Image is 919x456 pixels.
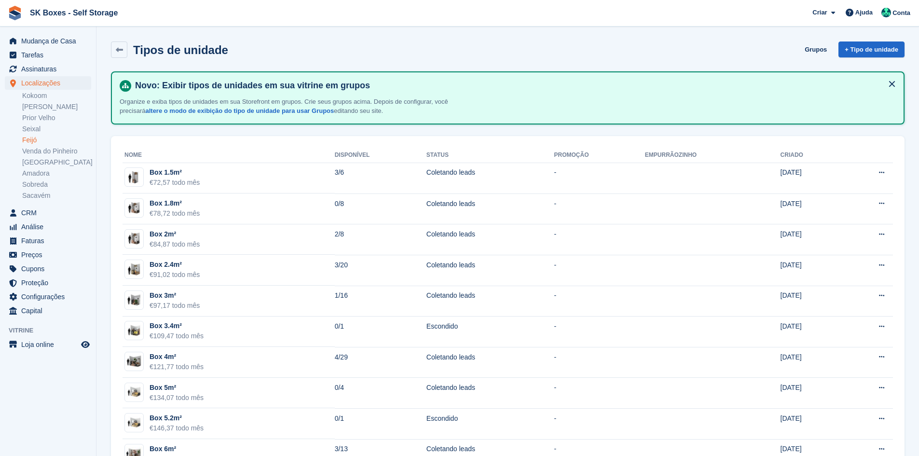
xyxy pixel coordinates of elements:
[125,385,143,399] img: 50-sqft-unit.jpg
[892,8,910,18] span: Conta
[150,229,200,239] div: Box 2m²
[5,34,91,48] a: menu
[8,6,22,20] img: stora-icon-8386f47178a22dfd0bd8f6a31ec36ba5ce8667c1dd55bd0f319d3a0aa187defe.svg
[150,413,204,423] div: Box 5.2m²
[5,220,91,234] a: menu
[645,148,781,163] th: Empurrãozinho
[150,239,200,249] div: €84,87 todo mês
[150,321,204,331] div: Box 3.4m²
[22,180,91,189] a: Sobreda
[22,169,91,178] a: Amadora
[150,208,200,219] div: €78,72 todo mês
[21,206,79,220] span: CRM
[21,290,79,304] span: Configurações
[150,270,200,280] div: €91,02 todo mês
[554,347,645,378] td: -
[426,148,554,163] th: Status
[5,234,91,248] a: menu
[554,286,645,317] td: -
[881,8,891,17] img: SK Boxes - Comercial
[335,408,426,439] td: 0/1
[335,224,426,255] td: 2/8
[150,393,204,403] div: €134,07 todo mês
[125,355,143,369] img: 40-sqft-unit.jpg
[133,43,228,56] h2: Tipos de unidade
[554,193,645,224] td: -
[21,220,79,234] span: Análise
[781,347,840,378] td: [DATE]
[426,163,554,193] td: Coletando leads
[21,234,79,248] span: Faturas
[22,158,91,167] a: [GEOGRAPHIC_DATA]
[812,8,827,17] span: Criar
[5,276,91,290] a: menu
[335,255,426,286] td: 3/20
[5,62,91,76] a: menu
[80,339,91,350] a: Loja de pré-visualização
[554,378,645,409] td: -
[21,248,79,262] span: Preços
[335,193,426,224] td: 0/8
[150,444,204,454] div: Box 6m²
[145,107,334,114] a: altere o modo de exibição do tipo de unidade para usar Grupos
[21,34,79,48] span: Mudança de Casa
[125,263,143,276] img: 25-sqft-unit.jpg
[150,290,200,301] div: Box 3m²
[21,276,79,290] span: Proteção
[5,290,91,304] a: menu
[123,148,335,163] th: Nome
[131,80,896,91] h4: Novo: Exibir tipos de unidades em sua vitrine em grupos
[9,326,96,335] span: Vitrine
[125,170,143,184] img: 10-sqft-unit.jpg
[335,317,426,347] td: 0/1
[426,317,554,347] td: Escondido
[125,293,143,307] img: 30-sqft-unit.jpg
[150,362,204,372] div: €121,77 todo mês
[554,148,645,163] th: Promoção
[150,167,200,178] div: Box 1.5m²
[554,163,645,193] td: -
[855,8,873,17] span: Ajuda
[335,163,426,193] td: 3/6
[781,317,840,347] td: [DATE]
[22,91,91,100] a: Kokoom
[21,338,79,351] span: Loja online
[21,62,79,76] span: Assinaturas
[838,41,905,57] a: + Tipo de unidade
[150,352,204,362] div: Box 4m²
[150,383,204,393] div: Box 5m²
[426,378,554,409] td: Coletando leads
[21,304,79,318] span: Capital
[125,201,143,215] img: 20-sqft-unit.jpg
[801,41,831,57] a: Grupos
[120,97,457,116] p: Organize e exiba tipos de unidades em sua Storefront em grupos. Crie seus grupos acima. Depois de...
[781,286,840,317] td: [DATE]
[150,423,204,433] div: €146,37 todo mês
[335,378,426,409] td: 0/4
[426,224,554,255] td: Coletando leads
[554,317,645,347] td: -
[335,347,426,378] td: 4/29
[5,76,91,90] a: menu
[554,255,645,286] td: -
[426,347,554,378] td: Coletando leads
[554,224,645,255] td: -
[426,193,554,224] td: Coletando leads
[781,224,840,255] td: [DATE]
[125,324,143,338] img: 35-sqft-unit.jpg
[781,408,840,439] td: [DATE]
[335,286,426,317] td: 1/16
[426,408,554,439] td: Escondido
[22,136,91,145] a: Feijó
[5,248,91,262] a: menu
[781,163,840,193] td: [DATE]
[21,76,79,90] span: Localizações
[426,255,554,286] td: Coletando leads
[150,260,200,270] div: Box 2.4m²
[781,378,840,409] td: [DATE]
[22,102,91,111] a: [PERSON_NAME]
[125,232,143,246] img: 20-sqft-unit.jpg
[5,48,91,62] a: menu
[21,48,79,62] span: Tarefas
[22,191,91,200] a: Sacavém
